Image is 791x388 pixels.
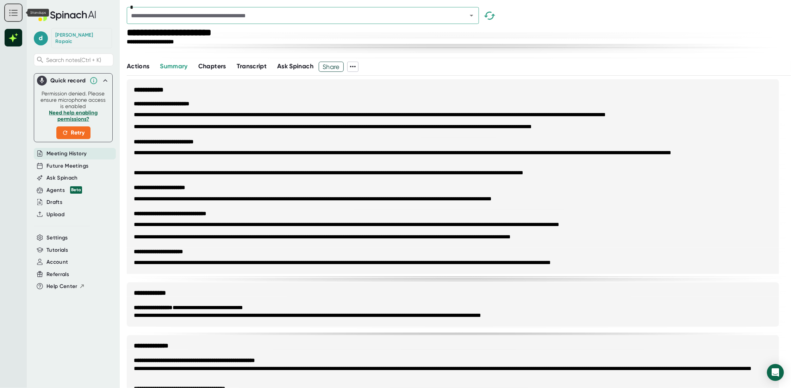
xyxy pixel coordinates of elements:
[319,61,343,73] span: Share
[127,62,149,70] span: Actions
[70,186,82,194] div: Beta
[46,211,64,219] button: Upload
[198,62,226,71] button: Chapters
[34,31,48,45] span: d
[37,74,110,88] div: Quick record
[160,62,187,70] span: Summary
[46,57,101,63] span: Search notes (Ctrl + K)
[46,186,82,194] div: Agents
[46,282,77,290] span: Help Center
[46,234,68,242] button: Settings
[55,32,108,44] div: Daniel Rapaic
[46,270,69,279] button: Referrals
[277,62,313,70] span: Ask Spinach
[46,174,78,182] button: Ask Spinach
[319,62,344,72] button: Share
[198,62,226,70] span: Chapters
[46,246,68,254] button: Tutorials
[46,162,88,170] button: Future Meetings
[46,198,62,206] button: Drafts
[46,186,82,194] button: Agents Beta
[56,126,91,139] button: Retry
[50,77,86,84] div: Quick record
[46,282,85,290] button: Help Center
[38,90,108,139] div: Permission denied. Please ensure microphone access is enabled
[46,150,87,158] button: Meeting History
[46,258,68,266] button: Account
[49,109,98,122] a: Need help enabling permissions?
[127,62,149,71] button: Actions
[767,364,784,381] div: Open Intercom Messenger
[62,129,85,137] span: Retry
[277,62,313,71] button: Ask Spinach
[467,11,477,20] button: Open
[160,62,187,71] button: Summary
[237,62,267,71] button: Transcript
[237,62,267,70] span: Transcript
